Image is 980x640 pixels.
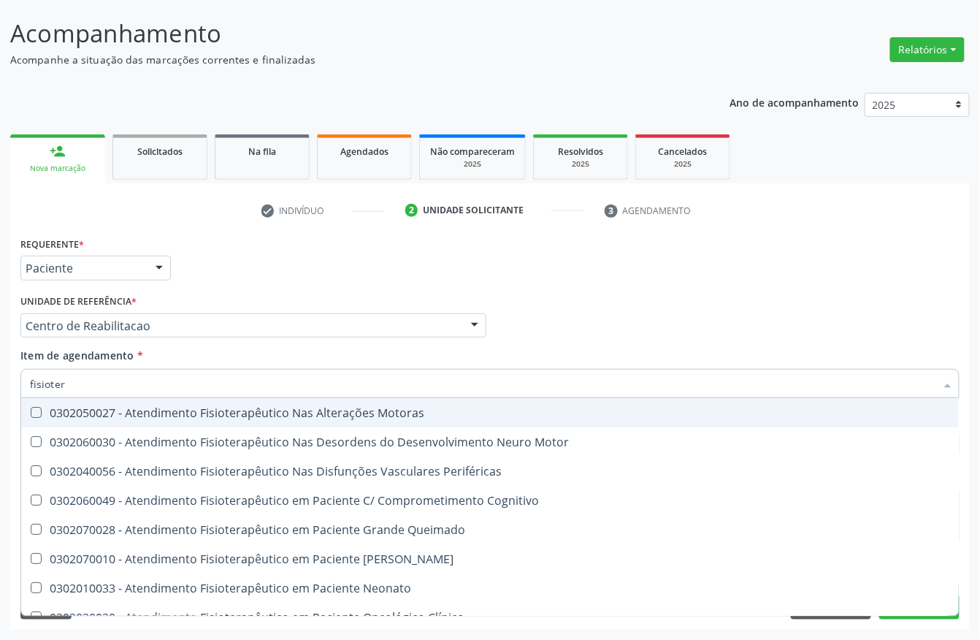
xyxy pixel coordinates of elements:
div: Unidade solicitante [423,204,524,217]
div: 0302010033 - Atendimento Fisioterapêutico em Paciente Neonato [30,582,950,594]
div: 0302060030 - Atendimento Fisioterapêutico Nas Desordens do Desenvolvimento Neuro Motor [30,436,950,448]
button: Relatórios [890,37,965,62]
span: Cancelados [659,145,708,158]
label: Unidade de referência [20,291,137,313]
span: Na fila [248,145,276,158]
p: Acompanhamento [10,15,682,52]
p: Ano de acompanhamento [730,93,860,111]
span: Agendados [340,145,388,158]
span: Resolvidos [558,145,603,158]
span: Não compareceram [430,145,515,158]
div: Nova marcação [20,163,95,174]
input: Buscar por procedimentos [30,369,935,398]
div: person_add [50,143,66,159]
div: 0302060049 - Atendimento Fisioterapêutico em Paciente C/ Comprometimento Cognitivo [30,495,950,506]
div: 2025 [430,159,515,169]
div: 0302070028 - Atendimento Fisioterapêutico em Paciente Grande Queimado [30,524,950,536]
p: Acompanhe a situação das marcações correntes e finalizadas [10,52,682,67]
div: 0302020020 - Atendimento Fisioterapêutico em Paciente Oncológico Clínico [30,612,950,623]
div: 2025 [646,159,719,169]
div: 0302040056 - Atendimento Fisioterapêutico Nas Disfunções Vasculares Periféricas [30,465,950,477]
span: Paciente [26,261,141,275]
div: 2 [405,204,418,217]
span: Solicitados [137,145,183,158]
label: Requerente [20,233,84,256]
span: Centro de Reabilitacao [26,319,456,333]
span: Item de agendamento [20,348,134,362]
div: 0302070010 - Atendimento Fisioterapêutico em Paciente [PERSON_NAME] [30,553,950,565]
div: 2025 [544,159,617,169]
div: 0302050027 - Atendimento Fisioterapêutico Nas Alterações Motoras [30,407,950,419]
